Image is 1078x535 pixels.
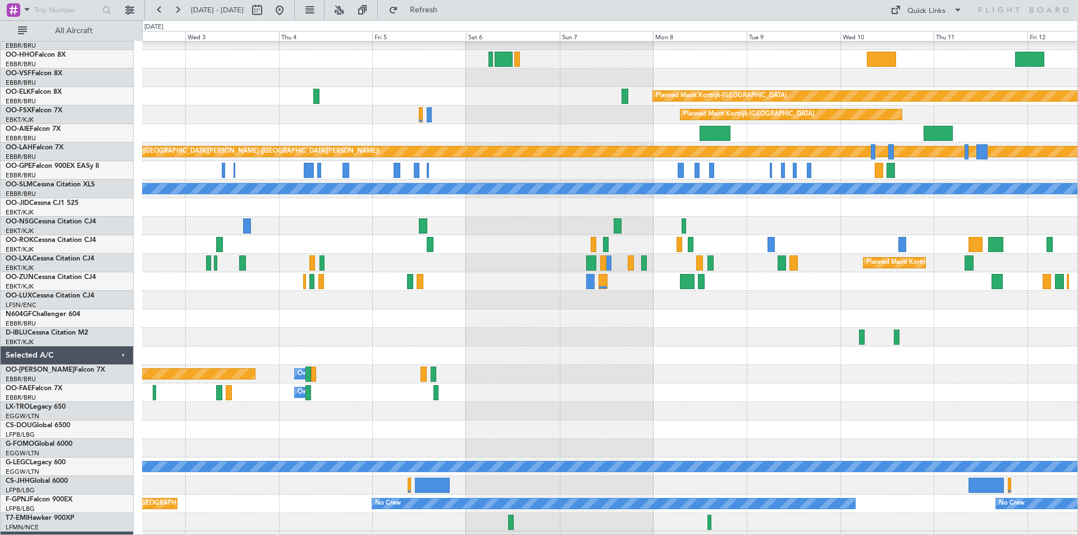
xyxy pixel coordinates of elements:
span: OO-LAH [6,144,33,151]
a: LFPB/LBG [6,431,35,439]
a: OO-JIDCessna CJ1 525 [6,200,79,207]
a: OO-VSFFalcon 8X [6,70,62,77]
button: Quick Links [885,1,968,19]
div: [DATE] [144,22,163,32]
a: D-IBLUCessna Citation M2 [6,330,88,336]
span: OO-SLM [6,181,33,188]
a: F-GPNJFalcon 900EX [6,496,72,503]
a: EBBR/BRU [6,394,36,402]
a: EBBR/BRU [6,97,36,106]
a: EBKT/KJK [6,116,34,124]
span: OO-GPE [6,163,32,170]
a: OO-ELKFalcon 8X [6,89,62,95]
span: OO-ELK [6,89,31,95]
a: EGGW/LTN [6,468,39,476]
div: Thu 4 [279,31,373,41]
a: OO-SLMCessna Citation XLS [6,181,95,188]
a: EBKT/KJK [6,227,34,235]
div: Planned Maint Kortrijk-[GEOGRAPHIC_DATA] [683,106,814,123]
a: EBKT/KJK [6,245,34,254]
a: EBBR/BRU [6,60,36,68]
a: EBBR/BRU [6,171,36,180]
a: G-FOMOGlobal 6000 [6,441,72,447]
a: EBBR/BRU [6,79,36,87]
span: All Aircraft [29,27,118,35]
a: LFMN/NCE [6,523,39,532]
a: G-LEGCLegacy 600 [6,459,66,466]
div: Thu 11 [934,31,1027,41]
span: OO-NSG [6,218,34,225]
a: OO-LXACessna Citation CJ4 [6,255,94,262]
div: Quick Links [907,6,945,17]
a: OO-GPEFalcon 900EX EASy II [6,163,99,170]
a: LFPB/LBG [6,486,35,495]
span: T7-EMI [6,515,28,522]
a: OO-HHOFalcon 8X [6,52,66,58]
span: G-FOMO [6,441,34,447]
div: Sat 6 [466,31,560,41]
span: OO-LXA [6,255,32,262]
a: N604GFChallenger 604 [6,311,80,318]
a: EBKT/KJK [6,282,34,291]
a: OO-ZUNCessna Citation CJ4 [6,274,96,281]
span: OO-FAE [6,385,31,392]
span: [DATE] - [DATE] [191,5,244,15]
button: All Aircraft [12,22,122,40]
a: EBBR/BRU [6,42,36,50]
a: T7-EMIHawker 900XP [6,515,74,522]
span: OO-ZUN [6,274,34,281]
a: OO-LUXCessna Citation CJ4 [6,292,94,299]
a: OO-FAEFalcon 7X [6,385,62,392]
div: Planned Maint Kortrijk-[GEOGRAPHIC_DATA] [866,254,997,271]
a: EBBR/BRU [6,375,36,383]
span: OO-[PERSON_NAME] [6,367,74,373]
div: Wed 10 [841,31,934,41]
span: G-LEGC [6,459,30,466]
div: Mon 8 [653,31,747,41]
a: CS-JHHGlobal 6000 [6,478,68,484]
span: OO-FSX [6,107,31,114]
div: No Crew [999,495,1025,512]
span: OO-VSF [6,70,31,77]
a: EBBR/BRU [6,190,36,198]
div: Owner Melsbroek Air Base [298,384,374,401]
div: Fri 5 [372,31,466,41]
a: EGGW/LTN [6,449,39,458]
a: LFSN/ENC [6,301,36,309]
a: OO-[PERSON_NAME]Falcon 7X [6,367,105,373]
div: Owner Melsbroek Air Base [298,365,374,382]
a: EBBR/BRU [6,134,36,143]
span: OO-LUX [6,292,32,299]
span: LX-TRO [6,404,30,410]
span: Refresh [400,6,447,14]
a: LFPB/LBG [6,505,35,513]
div: Tue 9 [747,31,841,41]
a: OO-NSGCessna Citation CJ4 [6,218,96,225]
span: CS-DOU [6,422,32,429]
span: OO-JID [6,200,29,207]
div: Planned Maint [PERSON_NAME]-[GEOGRAPHIC_DATA][PERSON_NAME] ([GEOGRAPHIC_DATA][PERSON_NAME]) [48,143,380,160]
a: CS-DOUGlobal 6500 [6,422,70,429]
a: OO-FSXFalcon 7X [6,107,62,114]
span: D-IBLU [6,330,28,336]
a: EBBR/BRU [6,319,36,328]
div: Planned Maint Kortrijk-[GEOGRAPHIC_DATA] [656,88,787,104]
a: EBBR/BRU [6,153,36,161]
div: Sun 7 [560,31,654,41]
span: OO-ROK [6,237,34,244]
span: CS-JHH [6,478,30,484]
a: EBKT/KJK [6,208,34,217]
span: OO-HHO [6,52,35,58]
div: Wed 3 [185,31,279,41]
a: EBKT/KJK [6,338,34,346]
div: No Crew [375,495,401,512]
a: LX-TROLegacy 650 [6,404,66,410]
span: N604GF [6,311,32,318]
input: Trip Number [34,2,99,19]
span: F-GPNJ [6,496,30,503]
a: OO-AIEFalcon 7X [6,126,61,132]
a: OO-LAHFalcon 7X [6,144,63,151]
span: OO-AIE [6,126,30,132]
a: EGGW/LTN [6,412,39,420]
a: OO-ROKCessna Citation CJ4 [6,237,96,244]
